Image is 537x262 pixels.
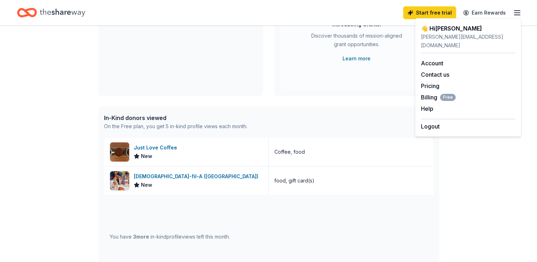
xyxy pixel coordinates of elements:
a: Account [421,60,443,67]
div: 👋 Hi [PERSON_NAME] [421,24,515,33]
a: Home [17,4,85,21]
div: On the Free plan, you get 5 in-kind profile views each month. [104,122,247,131]
span: New [141,152,152,160]
div: Coffee, food [274,148,305,156]
img: Image for Chick-fil-A (Charlotte) [110,171,129,190]
span: 3 more [133,234,149,240]
button: Logout [421,122,440,131]
span: Free [440,94,456,101]
button: Help [421,104,433,113]
a: Start free trial [403,6,456,19]
span: Billing [421,93,456,102]
a: Earn Rewards [459,6,510,19]
div: Just Love Coffee [134,143,180,152]
div: [PERSON_NAME][EMAIL_ADDRESS][DOMAIN_NAME] [421,33,515,50]
a: Learn more [343,54,371,63]
div: You have in-kind profile views left this month. [110,233,230,241]
div: Discover thousands of mission-aligned grant opportunities. [308,32,405,51]
a: Pricing [421,82,439,89]
span: New [141,181,152,189]
div: food, gift card(s) [274,176,314,185]
button: BillingFree [421,93,456,102]
img: Image for Just Love Coffee [110,142,129,162]
div: [DEMOGRAPHIC_DATA]-fil-A ([GEOGRAPHIC_DATA]) [134,172,261,181]
div: In-Kind donors viewed [104,114,247,122]
button: Contact us [421,70,449,79]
